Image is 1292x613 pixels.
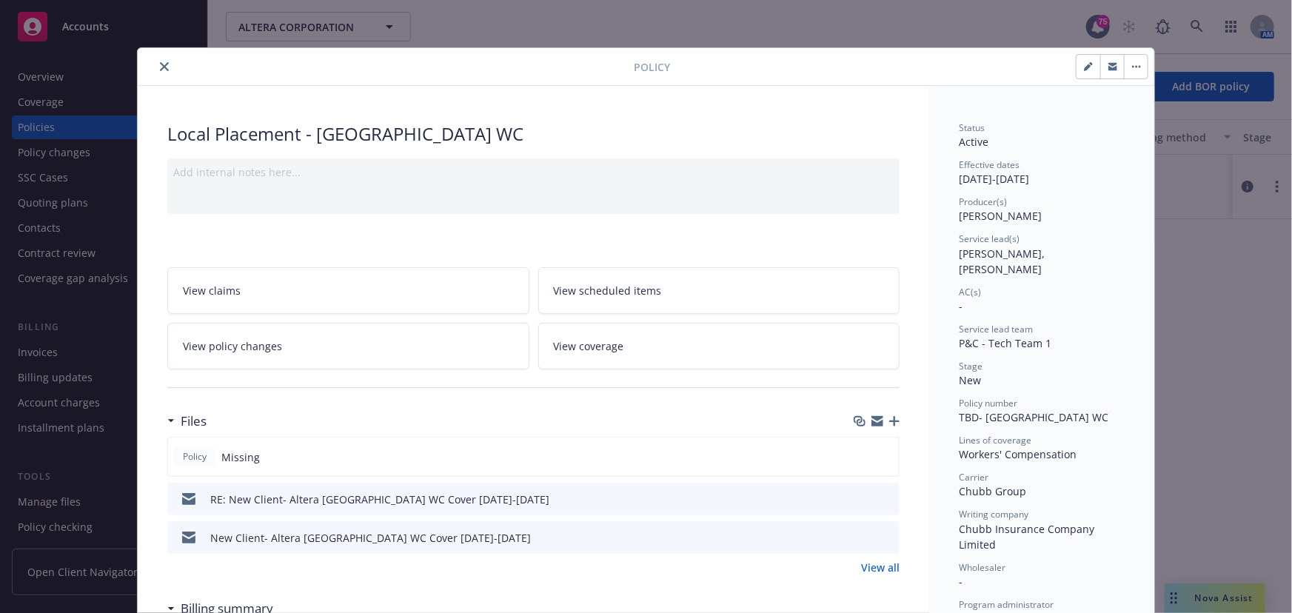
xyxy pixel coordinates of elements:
a: View scheduled items [538,267,900,314]
span: Active [959,135,988,149]
span: Wholesaler [959,561,1005,574]
span: Chubb Group [959,484,1026,498]
button: download file [857,530,868,546]
span: View policy changes [183,338,282,354]
span: Stage [959,360,983,372]
span: View claims [183,283,241,298]
span: Program administrator [959,598,1054,611]
div: New Client- Altera [GEOGRAPHIC_DATA] WC Cover [DATE]-[DATE] [210,530,531,546]
div: Files [167,412,207,431]
span: View coverage [554,338,624,354]
span: TBD- [GEOGRAPHIC_DATA] WC [959,410,1108,424]
span: Policy [180,450,210,463]
span: New [959,373,981,387]
button: download file [857,492,868,507]
span: Carrier [959,471,988,483]
button: close [155,58,173,76]
span: AC(s) [959,286,981,298]
span: - [959,575,963,589]
span: P&C - Tech Team 1 [959,336,1051,350]
span: Service lead team [959,323,1033,335]
span: Lines of coverage [959,434,1031,446]
div: Local Placement - [GEOGRAPHIC_DATA] WC [167,121,900,147]
span: Chubb Insurance Company Limited [959,522,1097,552]
span: Policy [634,59,670,75]
a: View coverage [538,323,900,369]
span: Effective dates [959,158,1020,171]
a: View claims [167,267,529,314]
div: RE: New Client- Altera [GEOGRAPHIC_DATA] WC Cover [DATE]-[DATE] [210,492,549,507]
button: preview file [880,530,894,546]
span: [PERSON_NAME], [PERSON_NAME] [959,247,1048,276]
a: View policy changes [167,323,529,369]
div: Add internal notes here... [173,164,894,180]
div: Workers' Compensation [959,446,1125,462]
h3: Files [181,412,207,431]
span: Producer(s) [959,195,1007,208]
button: preview file [880,492,894,507]
span: Service lead(s) [959,232,1020,245]
span: Status [959,121,985,134]
div: [DATE] - [DATE] [959,158,1125,187]
span: [PERSON_NAME] [959,209,1042,223]
a: View all [861,560,900,575]
span: Policy number [959,397,1017,409]
span: Writing company [959,508,1028,520]
span: - [959,299,963,313]
span: Missing [221,449,260,465]
span: View scheduled items [554,283,662,298]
